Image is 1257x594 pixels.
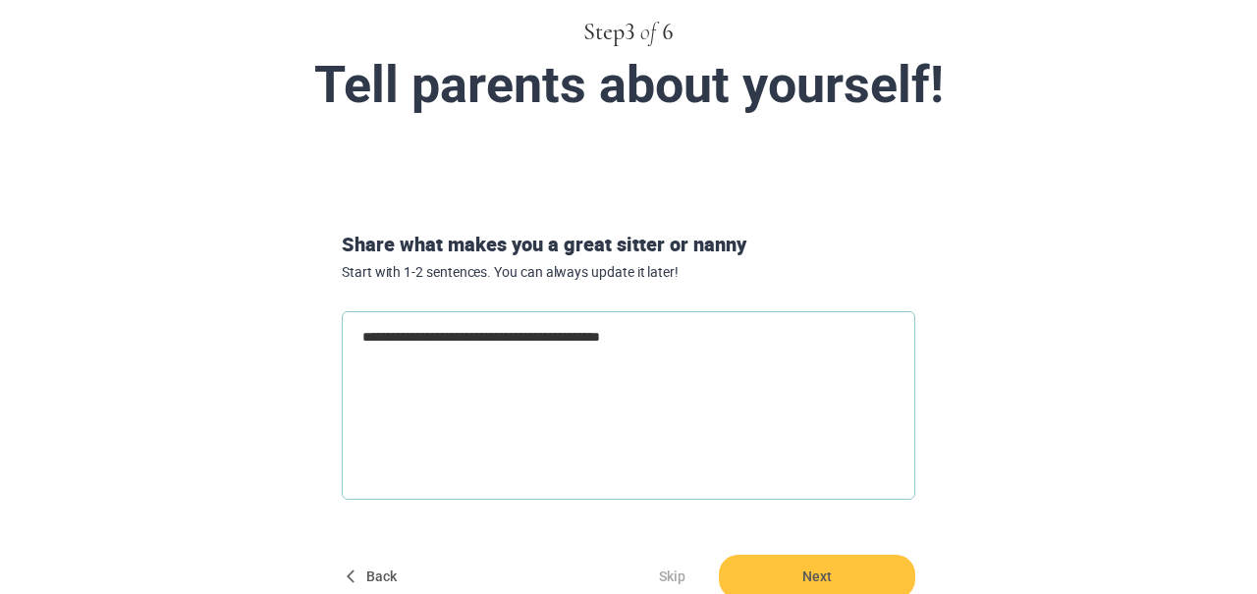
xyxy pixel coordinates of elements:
[334,231,923,280] div: Share what makes you a great sitter or nanny
[640,21,656,44] span: of
[126,16,1131,49] div: Step 3 6
[165,57,1092,113] div: Tell parents about yourself!
[342,264,915,281] span: Start with 1-2 sentences. You can always update it later!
